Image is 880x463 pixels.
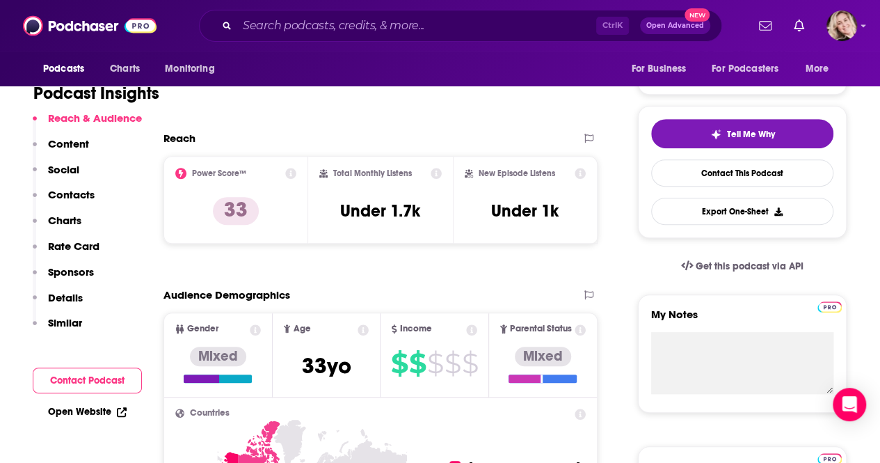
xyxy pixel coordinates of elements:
button: Show profile menu [826,10,857,41]
button: Reach & Audience [33,111,142,137]
span: $ [462,352,478,375]
button: Contacts [33,188,95,214]
p: Charts [48,214,81,227]
span: Countries [190,409,230,418]
button: Rate Card [33,240,99,265]
p: Rate Card [48,240,99,253]
img: User Profile [826,10,857,41]
span: For Business [631,59,686,79]
span: $ [391,352,408,375]
span: Parental Status [510,324,572,333]
span: 33 yo [301,352,351,379]
span: Charts [110,59,140,79]
span: Open Advanced [646,22,704,29]
div: Open Intercom Messenger [833,388,866,421]
a: Charts [101,56,148,82]
span: Podcasts [43,59,84,79]
h2: Power Score™ [192,168,246,178]
span: Logged in as kkclayton [826,10,857,41]
div: Mixed [190,347,246,366]
span: Get this podcast via API [696,260,803,272]
button: tell me why sparkleTell Me Why [651,119,833,148]
span: $ [409,352,426,375]
a: Show notifications dropdown [788,14,810,38]
span: Monitoring [165,59,214,79]
div: Search podcasts, credits, & more... [199,10,722,42]
h2: New Episode Listens [479,168,555,178]
span: For Podcasters [712,59,778,79]
p: Content [48,137,89,150]
a: Show notifications dropdown [753,14,777,38]
button: Sponsors [33,265,94,291]
a: Get this podcast via API [670,249,815,283]
h3: Under 1.7k [340,201,420,221]
button: Social [33,163,79,189]
button: Open AdvancedNew [640,17,710,34]
h3: Under 1k [491,201,559,221]
button: Contact Podcast [33,368,142,393]
button: Content [33,137,89,163]
a: Pro website [817,299,842,313]
span: New [685,8,710,22]
img: Podchaser Pro [817,301,842,313]
img: tell me why sparkle [710,129,721,140]
h2: Audience Demographics [163,288,290,301]
button: open menu [621,56,703,82]
p: Similar [48,316,82,329]
span: Income [400,324,432,333]
span: Gender [187,324,218,333]
button: open menu [796,56,847,82]
p: Social [48,163,79,176]
span: Age [293,324,310,333]
div: Mixed [515,347,571,366]
button: Similar [33,316,82,342]
img: Podchaser - Follow, Share and Rate Podcasts [23,13,157,39]
button: open menu [155,56,232,82]
button: open menu [33,56,102,82]
p: Sponsors [48,265,94,278]
a: Contact This Podcast [651,159,833,187]
button: Export One-Sheet [651,198,833,225]
span: Tell Me Why [727,129,775,140]
h1: Podcast Insights [33,83,159,104]
h2: Total Monthly Listens [333,168,412,178]
h2: Reach [163,132,195,145]
button: Details [33,291,83,317]
span: Ctrl K [596,17,629,35]
span: More [806,59,829,79]
label: My Notes [651,308,833,332]
span: $ [427,352,443,375]
button: open menu [703,56,799,82]
button: Charts [33,214,81,240]
p: Reach & Audience [48,111,142,125]
p: Contacts [48,188,95,201]
p: Details [48,291,83,304]
p: 33 [213,197,259,225]
a: Open Website [48,406,127,418]
span: $ [445,352,461,375]
input: Search podcasts, credits, & more... [237,15,596,37]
